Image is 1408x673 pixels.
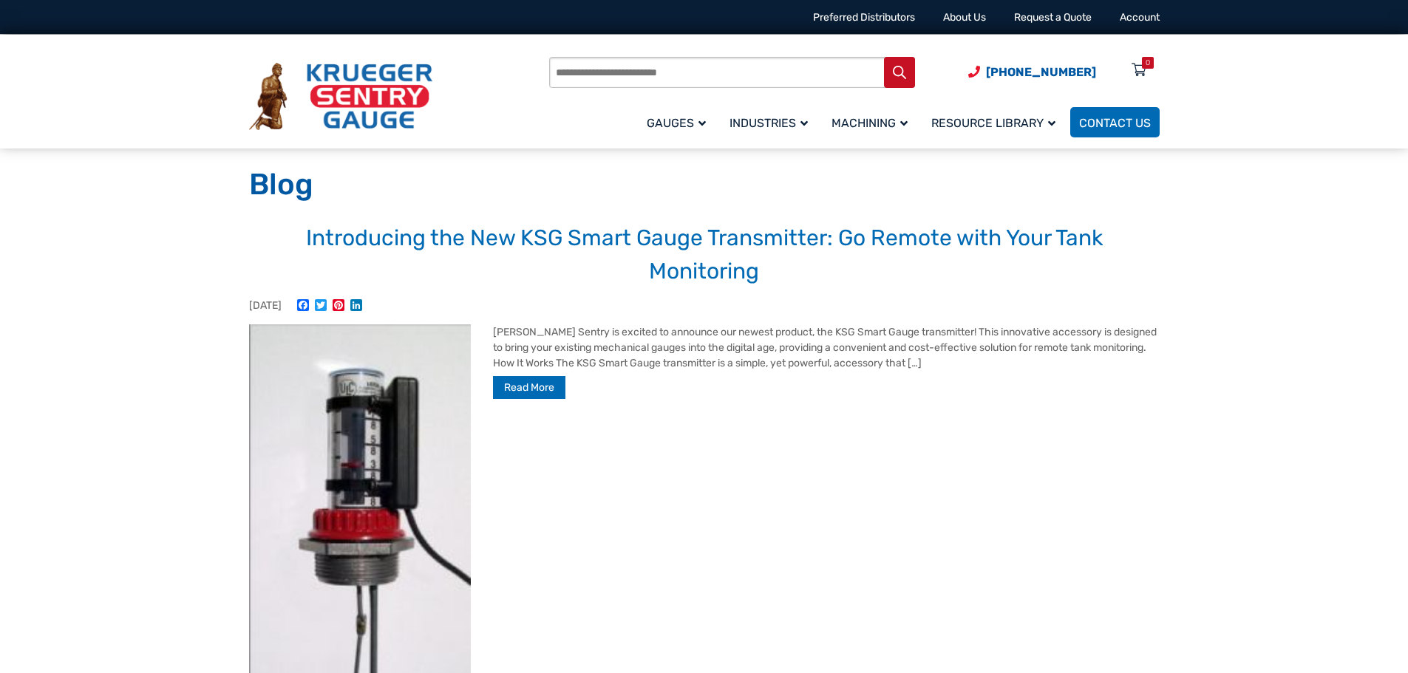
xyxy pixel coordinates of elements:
[931,116,1055,130] span: Resource Library
[729,116,808,130] span: Industries
[1120,11,1160,24] a: Account
[922,105,1070,140] a: Resource Library
[831,116,908,130] span: Machining
[312,299,330,313] a: Twitter
[823,105,922,140] a: Machining
[943,11,986,24] a: About Us
[1079,116,1151,130] span: Contact Us
[813,11,915,24] a: Preferred Distributors
[249,324,1160,371] p: [PERSON_NAME] Sentry is excited to announce our newest product, the KSG Smart Gauge transmitter! ...
[493,376,565,399] a: Read More
[294,299,312,313] a: Facebook
[1146,57,1150,69] div: 0
[721,105,823,140] a: Industries
[306,225,1103,284] a: Introducing the New KSG Smart Gauge Transmitter: Go Remote with Your Tank Monitoring
[638,105,721,140] a: Gauges
[249,63,432,131] img: Krueger Sentry Gauge
[1070,107,1160,137] a: Contact Us
[986,65,1096,79] span: [PHONE_NUMBER]
[249,166,1160,203] h1: Blog
[1014,11,1092,24] a: Request a Quote
[249,299,282,312] span: [DATE]
[347,299,365,313] a: LinkedIn
[968,63,1096,81] a: Phone Number (920) 434-8860
[330,299,347,313] a: Pinterest
[647,116,706,130] span: Gauges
